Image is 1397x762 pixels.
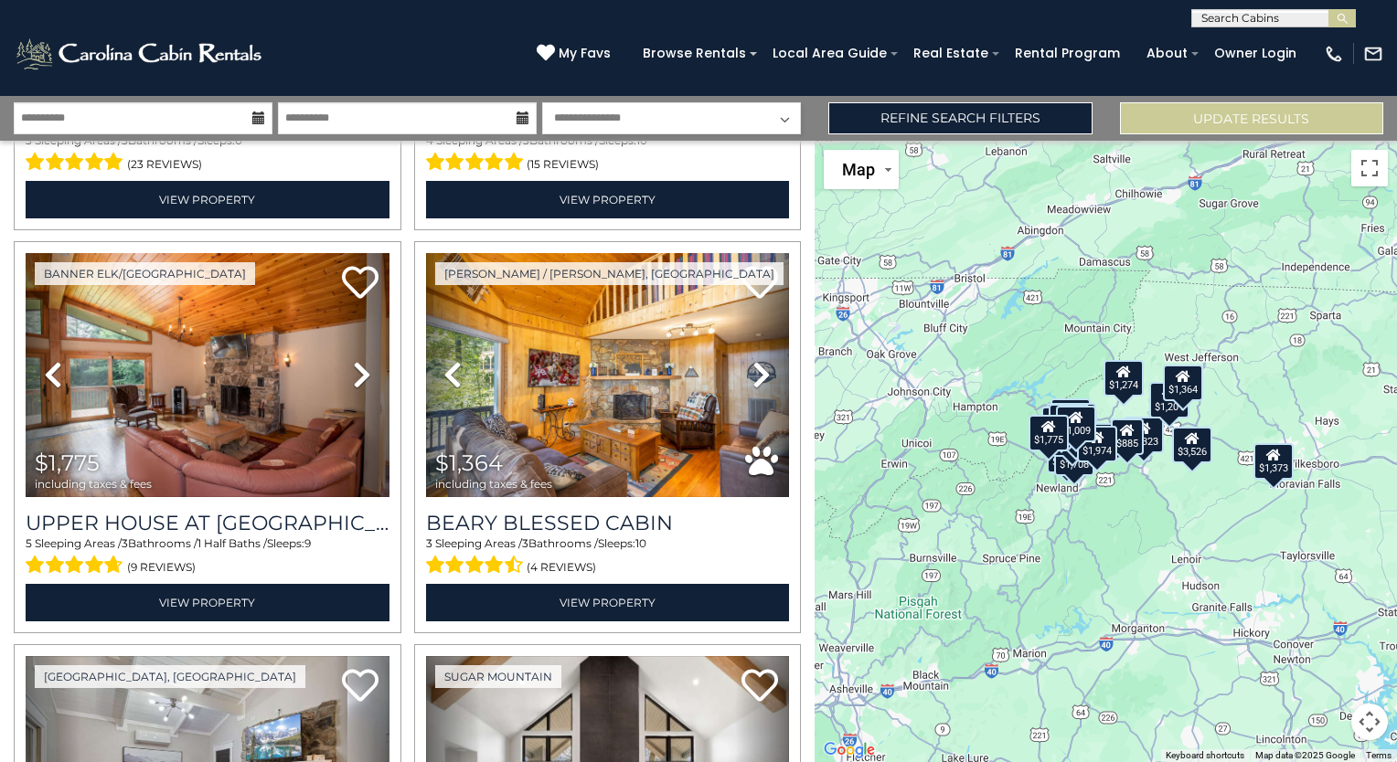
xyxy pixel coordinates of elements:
[1253,443,1293,480] div: $1,373
[26,133,32,147] span: 3
[26,132,389,176] div: Sleeping Areas / Bathrooms / Sleeps:
[904,39,997,68] a: Real Estate
[26,511,389,535] h3: Upper House at Tiffanys Estate
[1050,398,1090,435] div: $1,748
[1366,750,1392,760] a: Terms (opens in new tab)
[26,584,389,621] a: View Property
[537,44,615,64] a: My Favs
[235,133,241,147] span: 6
[26,536,32,550] span: 5
[1056,406,1096,442] div: $1,009
[122,536,128,550] span: 3
[197,536,267,550] span: 1 Half Baths /
[426,132,790,176] div: Sleeping Areas / Bathrooms / Sleeps:
[426,511,790,535] a: Beary Blessed Cabin
[435,262,784,285] a: [PERSON_NAME] / [PERSON_NAME], [GEOGRAPHIC_DATA]
[127,153,202,176] span: (23 reviews)
[1255,750,1355,760] span: Map data ©2025 Google
[1029,415,1069,451] div: $1,775
[426,535,790,579] div: Sleeping Areas / Bathrooms / Sleeps:
[35,478,152,490] span: including taxes & fees
[635,536,646,550] span: 10
[527,153,599,176] span: (15 reviews)
[636,133,647,147] span: 10
[122,133,128,147] span: 3
[426,133,433,147] span: 4
[522,536,528,550] span: 3
[435,450,503,476] span: $1,364
[1111,418,1144,455] div: $885
[1048,404,1088,440] div: $1,153
[426,584,790,621] a: View Property
[523,133,529,147] span: 3
[1351,704,1388,740] button: Map camera controls
[741,667,778,706] a: Add to favorites
[527,556,596,579] span: (4 reviews)
[763,39,896,68] a: Local Area Guide
[426,253,790,496] img: thumbnail_163280629.jpeg
[842,160,875,179] span: Map
[26,181,389,218] a: View Property
[35,450,100,476] span: $1,775
[1077,426,1117,462] div: $1,974
[1148,382,1189,418] div: $1,201
[1104,360,1144,397] div: $1,274
[35,665,305,688] a: [GEOGRAPHIC_DATA], [GEOGRAPHIC_DATA]
[1120,102,1383,134] button: Update Results
[819,738,880,762] img: Google
[828,102,1092,134] a: Refine Search Filters
[304,536,311,550] span: 9
[1166,749,1244,762] button: Keyboard shortcuts
[1124,417,1164,453] div: $1,323
[26,511,389,535] a: Upper House at [GEOGRAPHIC_DATA]
[426,536,432,550] span: 3
[1351,150,1388,186] button: Toggle fullscreen view
[435,665,561,688] a: Sugar Mountain
[1054,439,1094,476] div: $1,708
[1172,427,1212,463] div: $3,526
[342,667,379,706] a: Add to favorites
[819,738,880,762] a: Open this area in Google Maps (opens a new window)
[1324,44,1344,64] img: phone-regular-white.png
[127,556,196,579] span: (9 reviews)
[1363,44,1383,64] img: mail-regular-white.png
[824,150,899,189] button: Change map style
[559,44,611,63] span: My Favs
[1080,423,1120,460] div: $1,392
[1137,39,1197,68] a: About
[1163,365,1203,401] div: $1,364
[35,262,255,285] a: Banner Elk/[GEOGRAPHIC_DATA]
[14,36,267,72] img: White-1-2.png
[435,478,552,490] span: including taxes & fees
[1046,437,1086,473] div: $1,885
[426,181,790,218] a: View Property
[634,39,755,68] a: Browse Rentals
[1205,39,1306,68] a: Owner Login
[26,535,389,579] div: Sleeping Areas / Bathrooms / Sleeps:
[26,253,389,496] img: thumbnail_163273264.jpeg
[1006,39,1129,68] a: Rental Program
